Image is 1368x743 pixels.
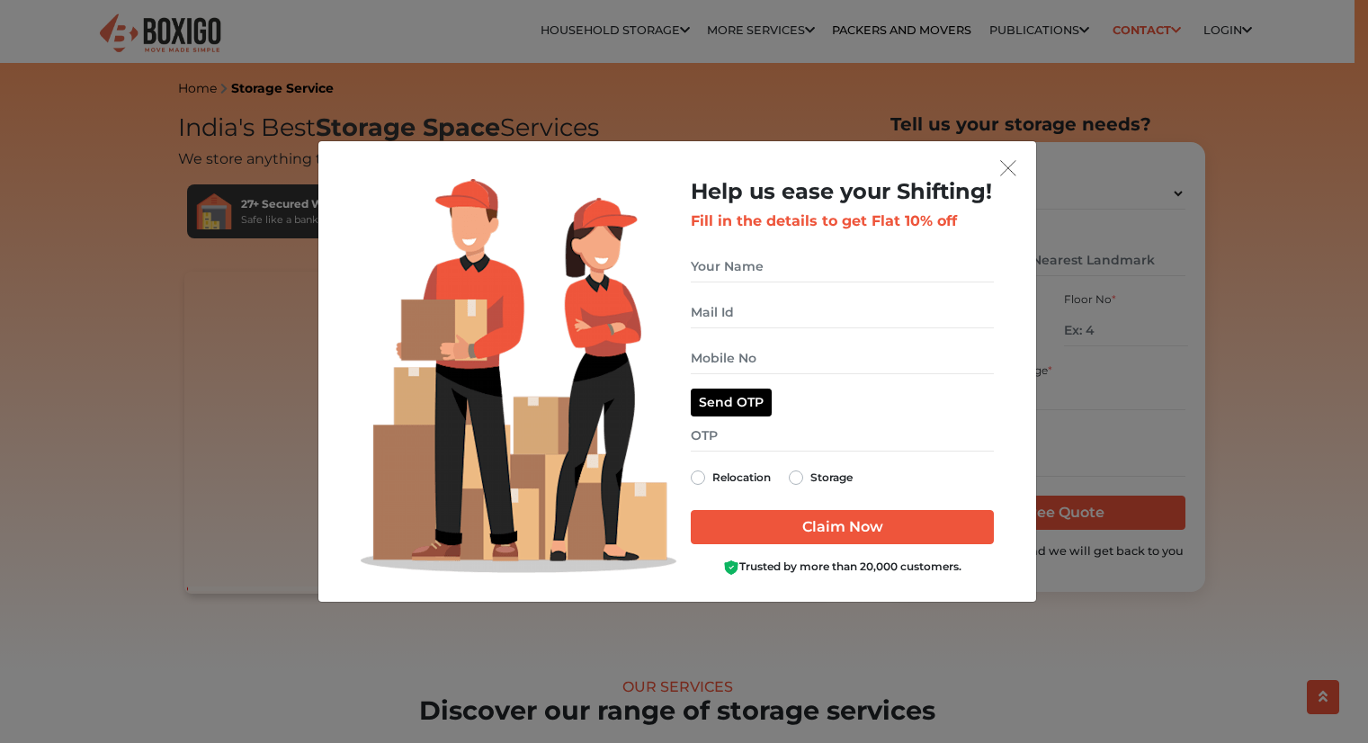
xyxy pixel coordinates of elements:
h2: Help us ease your Shifting! [691,179,994,205]
input: OTP [691,420,994,452]
input: Your Name [691,251,994,282]
button: Send OTP [691,389,772,416]
img: Boxigo Customer Shield [723,559,739,576]
img: exit [1000,160,1016,176]
label: Storage [810,467,853,488]
input: Claim Now [691,510,994,544]
input: Mobile No [691,343,994,374]
h3: Fill in the details to get Flat 10% off [691,212,994,229]
div: Trusted by more than 20,000 customers. [691,559,994,576]
label: Relocation [712,467,771,488]
input: Mail Id [691,297,994,328]
img: Lead Welcome Image [361,179,677,573]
